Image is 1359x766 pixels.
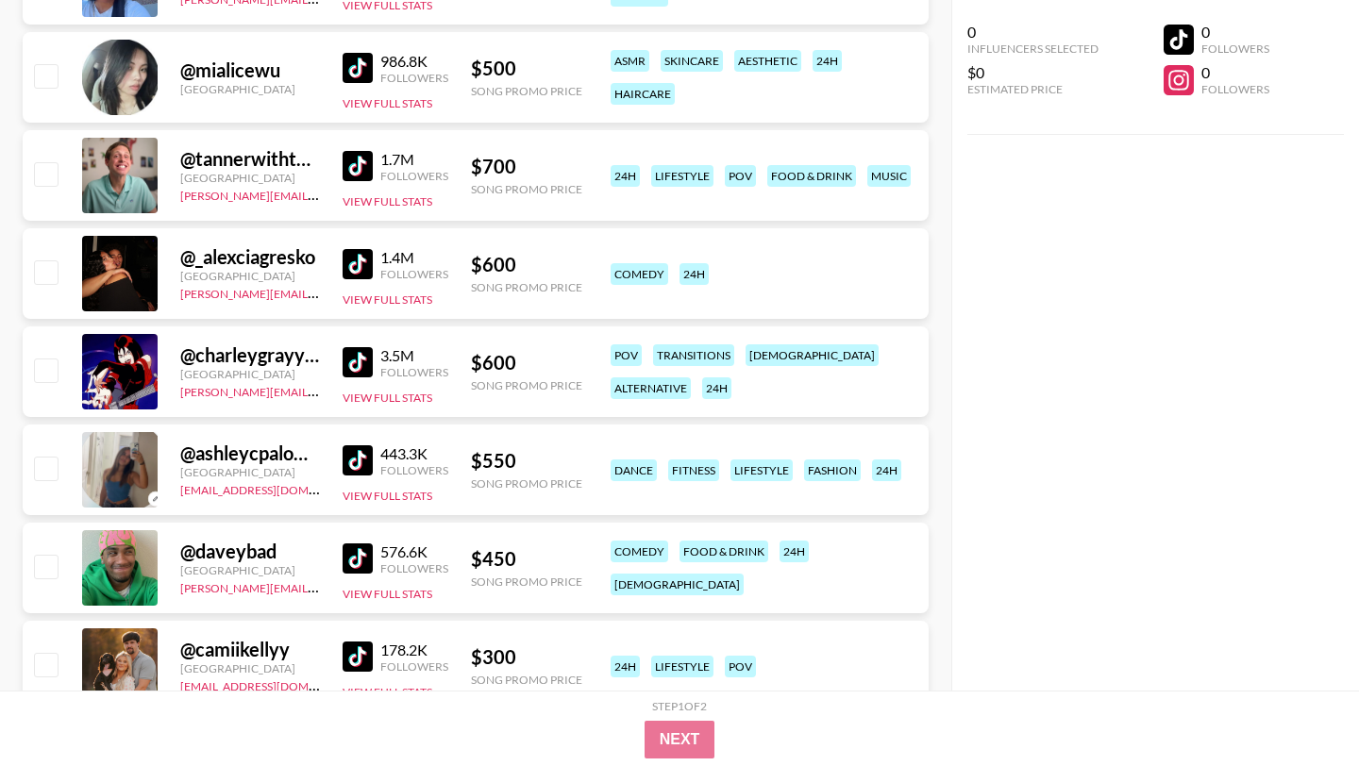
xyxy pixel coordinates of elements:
[180,381,460,399] a: [PERSON_NAME][EMAIL_ADDRESS][DOMAIN_NAME]
[180,540,320,563] div: @ daveybad
[380,52,448,71] div: 986.8K
[380,659,448,674] div: Followers
[180,577,460,595] a: [PERSON_NAME][EMAIL_ADDRESS][DOMAIN_NAME]
[471,351,582,375] div: $ 600
[471,57,582,80] div: $ 500
[180,343,320,367] div: @ charleygrayyyy
[380,248,448,267] div: 1.4M
[645,721,715,758] button: Next
[471,574,582,589] div: Song Promo Price
[380,542,448,561] div: 576.6K
[180,563,320,577] div: [GEOGRAPHIC_DATA]
[343,151,373,181] img: TikTok
[730,459,793,481] div: lifestyle
[767,165,856,187] div: food & drink
[180,367,320,381] div: [GEOGRAPHIC_DATA]
[180,479,370,497] a: [EMAIL_ADDRESS][DOMAIN_NAME]
[668,459,719,481] div: fitness
[611,541,668,562] div: comedy
[1201,42,1269,56] div: Followers
[343,543,373,574] img: TikTok
[1265,672,1336,743] iframe: Drift Widget Chat Controller
[867,165,911,187] div: music
[611,50,649,72] div: asmr
[679,541,768,562] div: food & drink
[611,574,744,595] div: [DEMOGRAPHIC_DATA]
[471,547,582,571] div: $ 450
[653,344,734,366] div: transitions
[471,476,582,491] div: Song Promo Price
[471,280,582,294] div: Song Promo Price
[725,165,756,187] div: pov
[380,463,448,477] div: Followers
[180,58,320,82] div: @ mialicewu
[611,83,675,105] div: haircare
[180,171,320,185] div: [GEOGRAPHIC_DATA]
[380,169,448,183] div: Followers
[380,444,448,463] div: 443.3K
[967,42,1099,56] div: Influencers Selected
[180,185,460,203] a: [PERSON_NAME][EMAIL_ADDRESS][DOMAIN_NAME]
[343,292,432,307] button: View Full Stats
[343,53,373,83] img: TikTok
[471,645,582,669] div: $ 300
[611,377,691,399] div: alternative
[343,489,432,503] button: View Full Stats
[180,465,320,479] div: [GEOGRAPHIC_DATA]
[380,71,448,85] div: Followers
[611,656,640,677] div: 24h
[343,587,432,601] button: View Full Stats
[702,377,731,399] div: 24h
[343,249,373,279] img: TikTok
[967,23,1099,42] div: 0
[343,445,373,475] img: TikTok
[343,641,373,672] img: TikTok
[611,165,640,187] div: 24h
[780,541,809,562] div: 24h
[180,245,320,269] div: @ _alexciagresko
[471,182,582,196] div: Song Promo Price
[611,344,642,366] div: pov
[471,673,582,687] div: Song Promo Price
[180,283,460,301] a: [PERSON_NAME][EMAIL_ADDRESS][DOMAIN_NAME]
[967,82,1099,96] div: Estimated Price
[343,391,432,405] button: View Full Stats
[180,661,320,675] div: [GEOGRAPHIC_DATA]
[1201,23,1269,42] div: 0
[343,194,432,208] button: View Full Stats
[380,641,448,659] div: 178.2K
[1201,82,1269,96] div: Followers
[180,675,370,693] a: [EMAIL_ADDRESS][DOMAIN_NAME]
[180,638,320,661] div: @ camiikellyy
[343,96,432,110] button: View Full Stats
[679,263,709,285] div: 24h
[661,50,723,72] div: skincare
[1201,63,1269,82] div: 0
[813,50,842,72] div: 24h
[471,253,582,276] div: $ 600
[180,441,320,465] div: @ ashleycpalomino
[611,459,657,481] div: dance
[651,165,713,187] div: lifestyle
[471,378,582,392] div: Song Promo Price
[380,267,448,281] div: Followers
[380,150,448,169] div: 1.7M
[746,344,879,366] div: [DEMOGRAPHIC_DATA]
[471,449,582,473] div: $ 550
[343,347,373,377] img: TikTok
[180,269,320,283] div: [GEOGRAPHIC_DATA]
[380,346,448,365] div: 3.5M
[380,561,448,575] div: Followers
[180,147,320,171] div: @ tannerwiththe_tism
[380,365,448,379] div: Followers
[725,656,756,677] div: pov
[180,82,320,96] div: [GEOGRAPHIC_DATA]
[471,155,582,178] div: $ 700
[652,699,707,713] div: Step 1 of 2
[804,459,861,481] div: fashion
[734,50,801,72] div: aesthetic
[872,459,901,481] div: 24h
[967,63,1099,82] div: $0
[651,656,713,677] div: lifestyle
[343,685,432,699] button: View Full Stats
